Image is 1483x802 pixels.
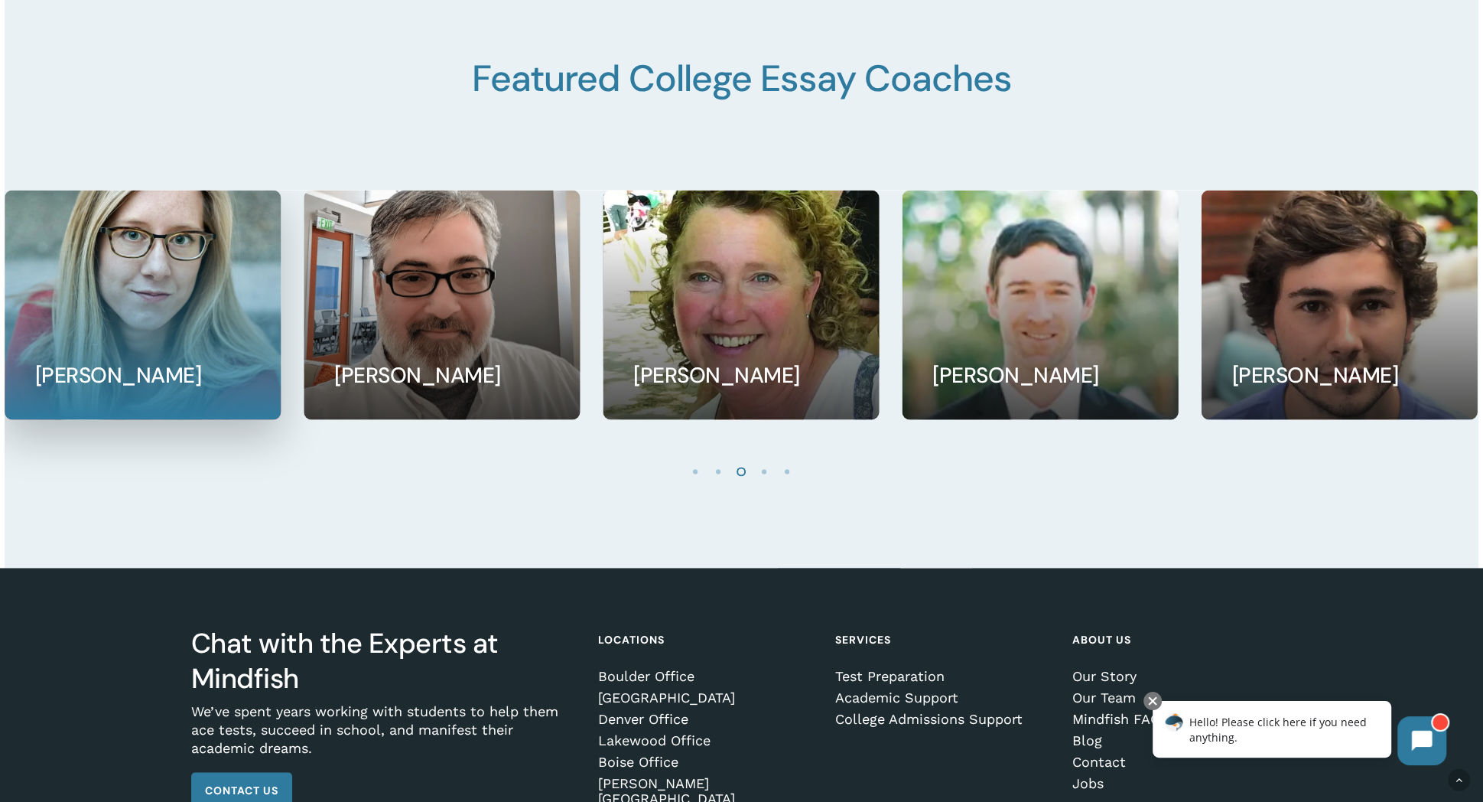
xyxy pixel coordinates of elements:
li: Page dot 3 [730,459,753,482]
li: Page dot 4 [753,459,776,482]
iframe: Chatbot [1137,689,1462,781]
a: Our Story [1072,668,1286,683]
a: Lakewood Office [598,732,813,748]
a: Blog [1072,732,1286,748]
span: Featured College Essay Coaches [471,54,1011,103]
li: Page dot 5 [776,459,799,482]
a: Boulder Office [598,668,813,683]
span: Contact Us [205,782,278,797]
a: Boise Office [598,754,813,769]
a: Academic Support [835,690,1050,705]
a: College Admissions Support [835,711,1050,726]
a: Test Preparation [835,668,1050,683]
h4: Services [835,625,1050,653]
a: Our Team [1072,690,1286,705]
h4: About Us [1072,625,1286,653]
a: [GEOGRAPHIC_DATA] [598,690,813,705]
li: Page dot 2 [707,459,730,482]
a: Jobs [1072,775,1286,791]
h4: Locations [598,625,813,653]
li: Page dot 1 [685,459,707,482]
a: Contact [1072,754,1286,769]
h3: Chat with the Experts at Mindfish [191,625,577,696]
a: Mindfish FAQ [1072,711,1286,726]
a: Denver Office [598,711,813,726]
p: We’ve spent years working with students to help them ace tests, succeed in school, and manifest t... [191,702,577,772]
